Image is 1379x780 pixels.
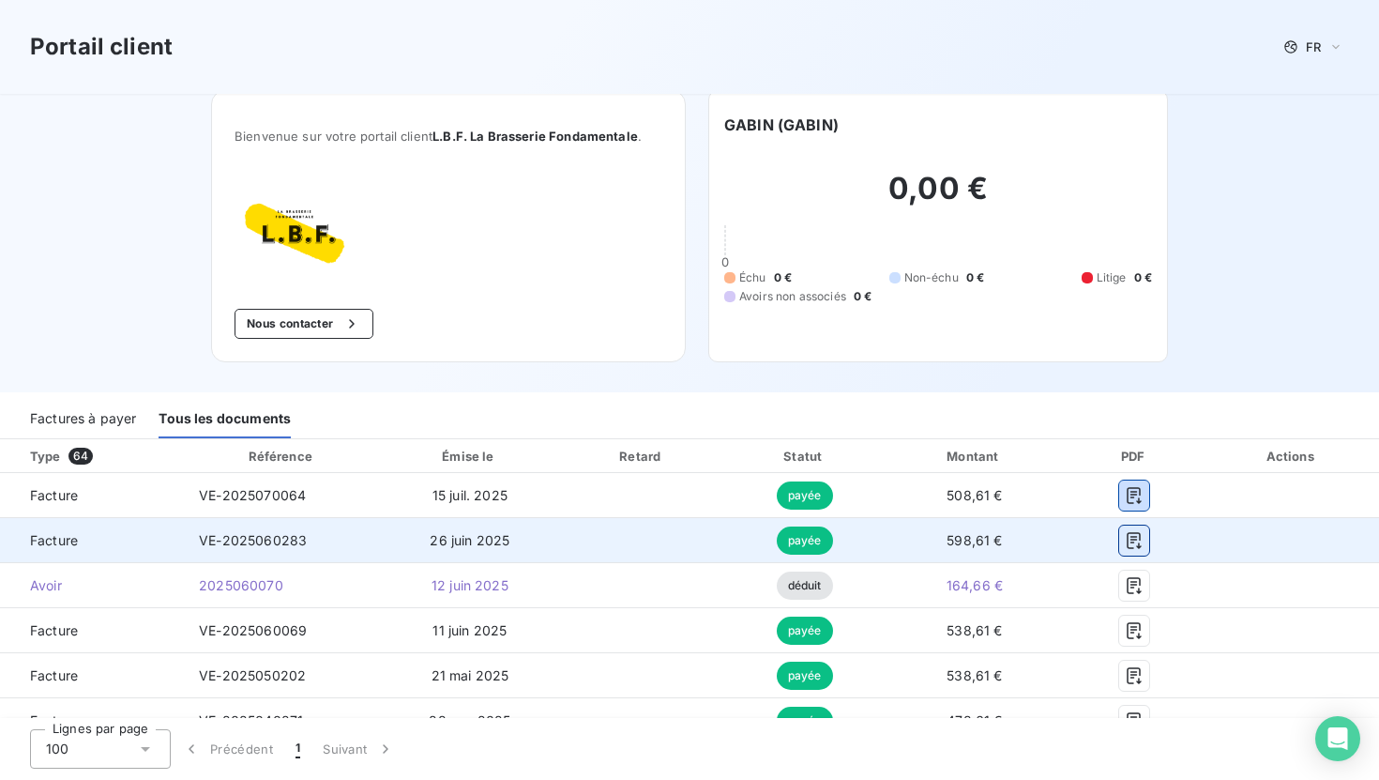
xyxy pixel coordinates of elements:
span: Facture [15,711,169,730]
span: Avoirs non associés [739,288,846,305]
img: Company logo [235,189,355,279]
span: payée [777,707,833,735]
span: 100 [46,740,68,758]
span: 2025060070 [199,577,283,593]
span: 538,61 € [947,667,1002,683]
span: FR [1306,39,1321,54]
span: VE-2025070064 [199,487,306,503]
span: 28 avr. 2025 [429,712,510,728]
div: Émise le [384,447,555,466]
span: 538,61 € [947,622,1002,638]
span: Avoir [15,576,169,595]
div: Factures à payer [30,399,136,438]
span: 64 [68,448,93,465]
span: 15 juil. 2025 [432,487,508,503]
div: Statut [728,447,881,466]
span: L.B.F. La Brasserie Fondamentale [432,129,638,144]
span: Facture [15,621,169,640]
span: 0 € [1134,269,1152,286]
span: VE-2025060069 [199,622,307,638]
span: VE-2025040271 [199,712,303,728]
span: 478,61 € [947,712,1002,728]
h2: 0,00 € [724,170,1152,226]
div: Open Intercom Messenger [1315,716,1360,761]
div: Type [19,447,180,466]
span: 1 [295,740,300,758]
span: payée [777,527,833,555]
span: 508,61 € [947,487,1002,503]
span: 164,66 € [947,577,1003,593]
span: 26 juin 2025 [430,532,509,548]
span: VE-2025060283 [199,532,307,548]
span: Non-échu [904,269,959,286]
span: 21 mai 2025 [432,667,509,683]
div: Montant [888,447,1060,466]
div: PDF [1068,447,1201,466]
button: Suivant [311,729,406,769]
button: Nous contacter [235,309,373,339]
span: 0 [721,254,729,269]
span: Facture [15,531,169,550]
span: 0 € [774,269,792,286]
h3: Portail client [30,30,173,64]
span: déduit [777,572,833,600]
span: Facture [15,486,169,505]
span: 598,61 € [947,532,1002,548]
span: payée [777,617,833,645]
div: Actions [1209,447,1375,466]
span: 0 € [966,269,984,286]
span: Bienvenue sur votre portail client . [235,129,662,144]
span: Facture [15,666,169,685]
span: 0 € [854,288,871,305]
button: Précédent [171,729,284,769]
div: Retard [563,447,720,466]
h6: GABIN (GABIN) [724,114,839,136]
button: 1 [284,729,311,769]
span: payée [777,482,833,510]
div: Tous les documents [159,399,291,438]
span: VE-2025050202 [199,667,306,683]
span: Litige [1097,269,1127,286]
span: 12 juin 2025 [432,577,508,593]
span: Échu [739,269,766,286]
span: payée [777,662,833,690]
div: Référence [249,449,312,464]
span: 11 juin 2025 [432,622,507,638]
